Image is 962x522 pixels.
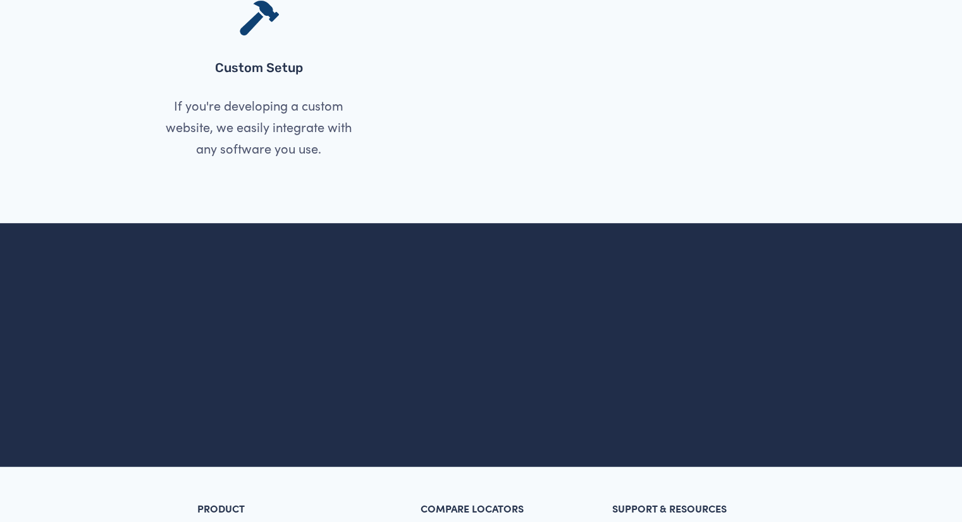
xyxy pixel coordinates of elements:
[421,501,524,514] strong: COMPARE LOCATORS
[159,61,359,75] h4: Custom Setup
[612,501,727,514] strong: SUPPORT & RESOURCES
[159,95,359,159] p: If you're developing a custom website, we easily integrate with any software you use.
[197,501,245,514] strong: PRODUCT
